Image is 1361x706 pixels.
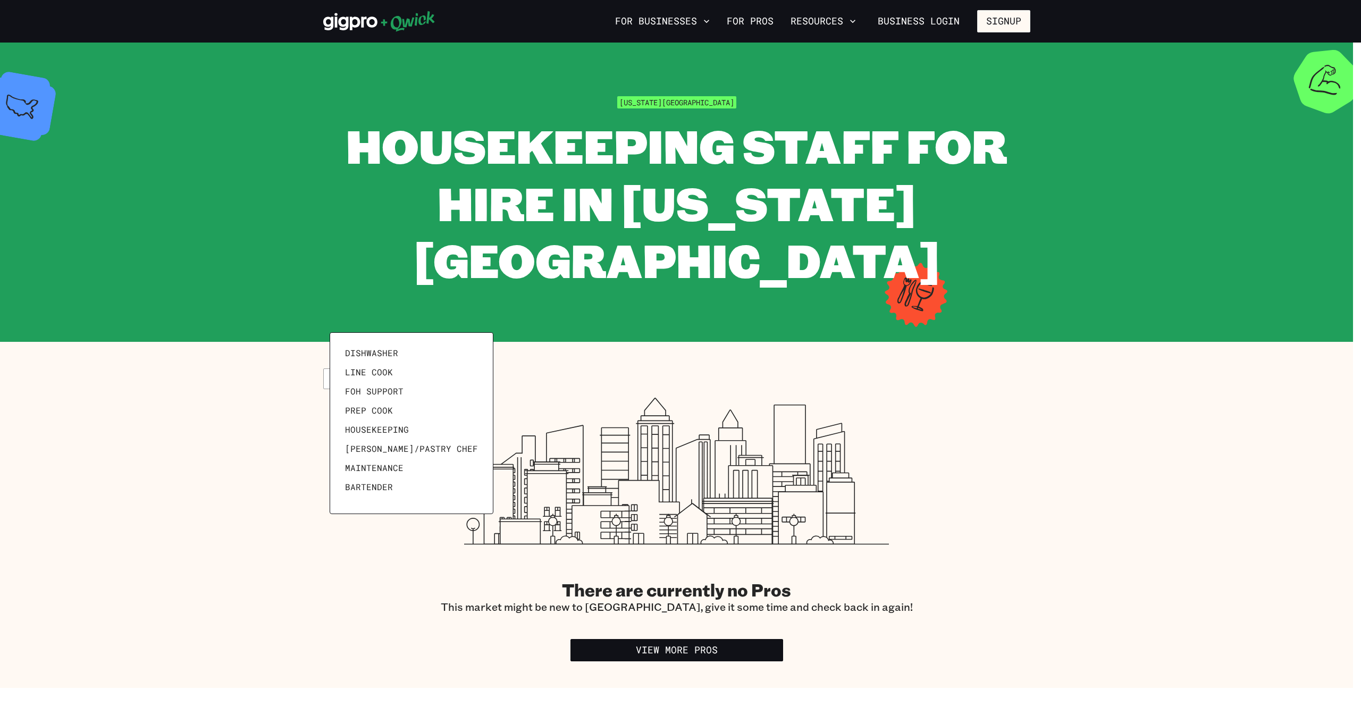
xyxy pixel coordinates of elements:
[345,367,393,377] span: Line Cook
[345,482,393,492] span: Bartender
[345,501,382,511] span: Barback
[341,343,482,503] ul: View different position
[345,443,478,454] span: [PERSON_NAME]/Pastry Chef
[345,386,404,397] span: FOH Support
[345,424,409,435] span: Housekeeping
[345,463,404,473] span: Maintenance
[345,348,398,358] span: Dishwasher
[345,405,393,416] span: Prep Cook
